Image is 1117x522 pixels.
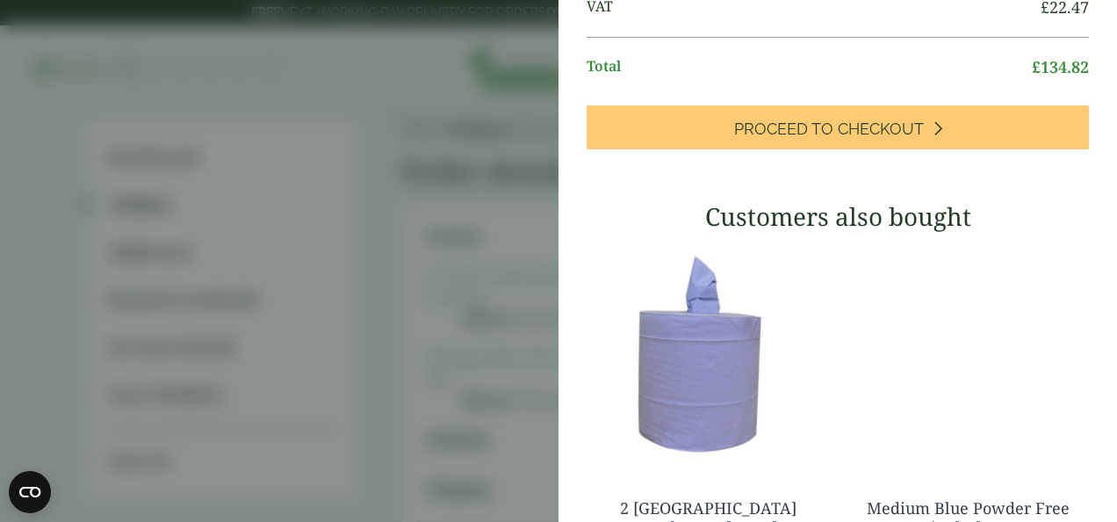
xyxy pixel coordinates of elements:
a: Proceed to Checkout [587,105,1089,149]
bdi: 134.82 [1032,56,1089,77]
span: Total [587,55,1032,79]
img: 3630017-2-Ply-Blue-Centre-Feed-104m [587,244,829,464]
span: £ [1032,56,1041,77]
button: Open CMP widget [9,471,51,513]
h3: Customers also bought [587,202,1089,232]
span: Proceed to Checkout [734,120,924,139]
